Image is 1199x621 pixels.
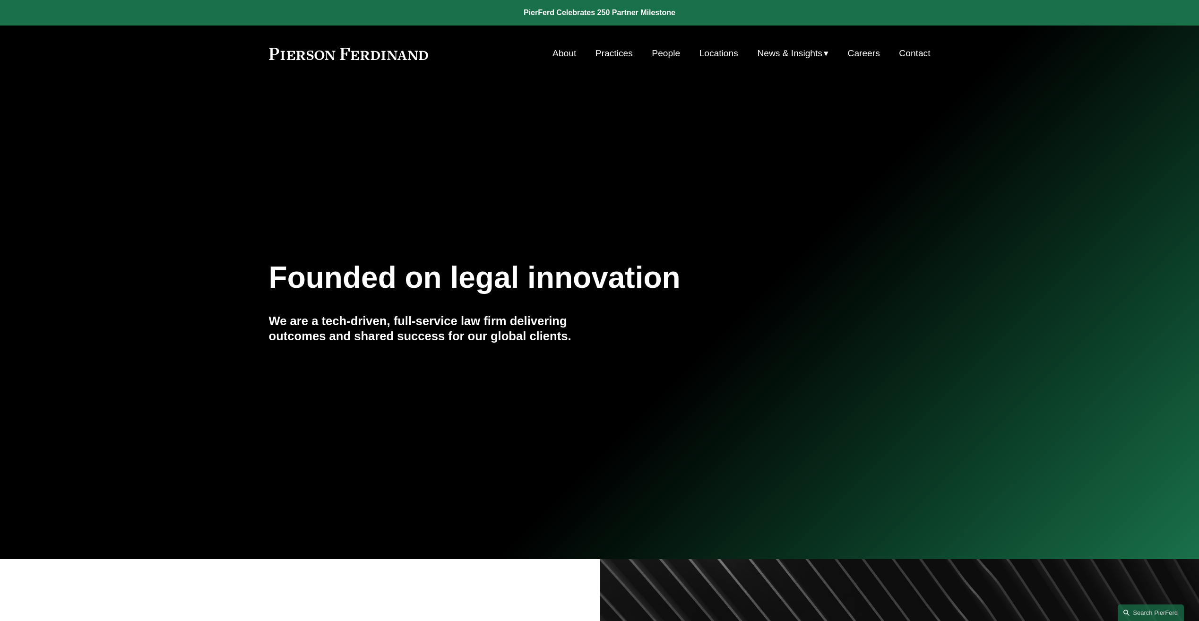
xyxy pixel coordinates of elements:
a: Locations [699,44,738,62]
span: News & Insights [757,45,822,62]
a: folder dropdown [757,44,828,62]
a: About [552,44,576,62]
h1: Founded on legal innovation [269,260,820,295]
a: People [652,44,680,62]
a: Careers [848,44,880,62]
a: Contact [899,44,930,62]
a: Search this site [1118,604,1184,621]
h4: We are a tech-driven, full-service law firm delivering outcomes and shared success for our global... [269,313,600,344]
a: Practices [595,44,633,62]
